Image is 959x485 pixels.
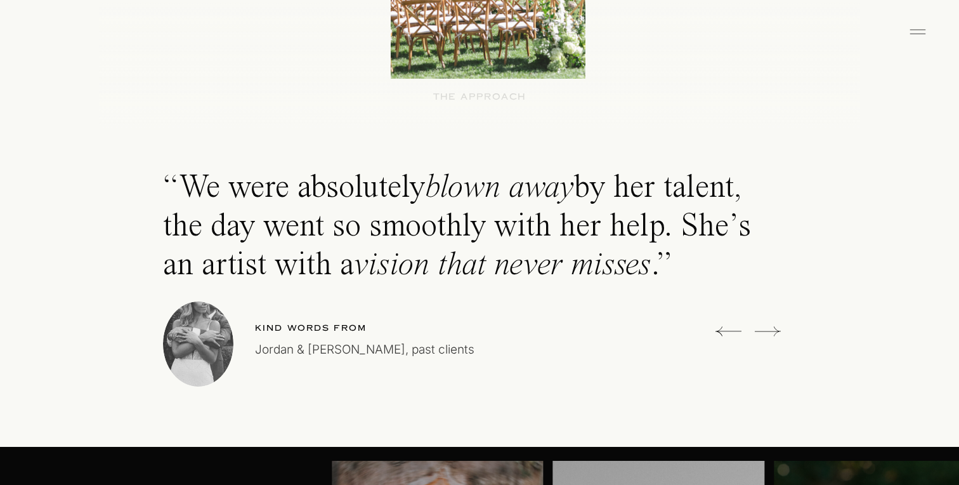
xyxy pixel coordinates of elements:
[425,172,574,204] i: blown away
[255,340,560,387] p: Jordan & [PERSON_NAME], past clients
[207,135,752,382] h2: AN ARTFUL APPROACH YOUR MOST CHERISHED MOMENTS
[273,395,686,441] p: Through a blend of digital and film mediums, I create imagery that is romantic, soulful, and emot...
[255,322,396,335] p: Kind words from
[163,169,788,293] p: “We were absolutely by her talent, the day went so smoothly with her help. She’s an artist with a .”
[354,249,651,282] i: vision that never misses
